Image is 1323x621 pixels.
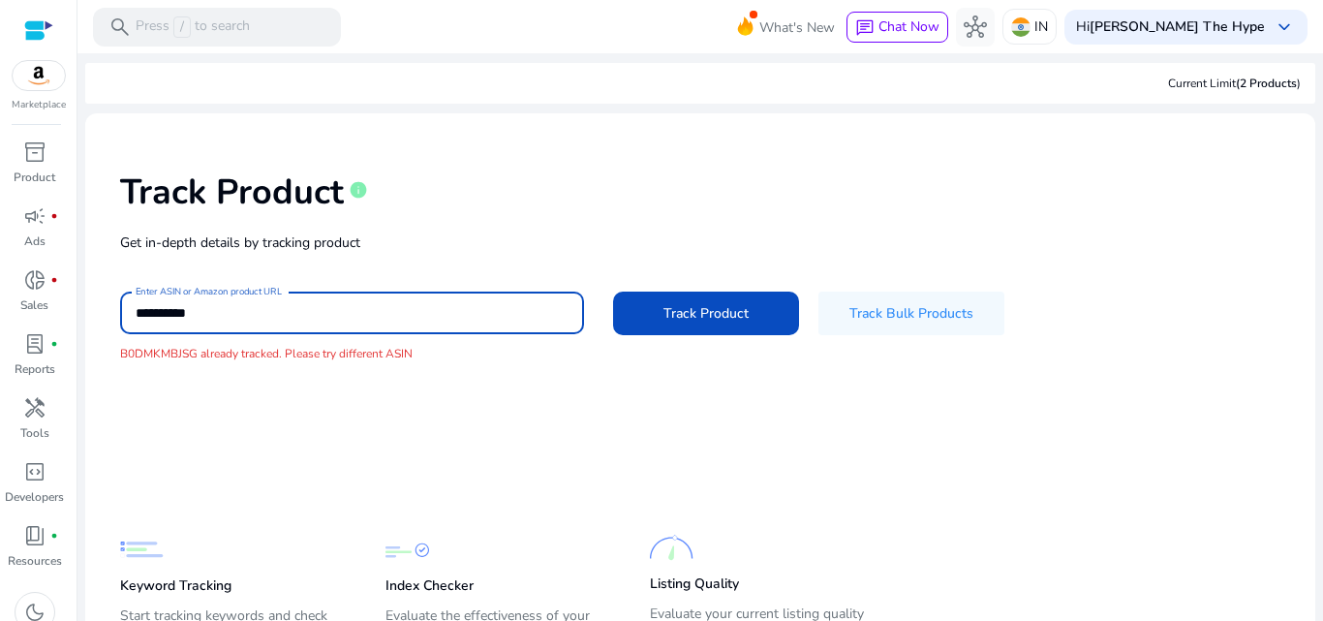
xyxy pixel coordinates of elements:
button: hub [956,8,995,47]
p: Get in-depth details by tracking product [120,233,1280,253]
img: amazon.svg [13,61,65,90]
span: hub [964,16,987,39]
p: B0DMKMBJSG already tracked. Please try different ASIN [120,345,1280,362]
img: Listing Quality [650,526,693,570]
p: Keyword Tracking [120,576,231,596]
span: What's New [759,11,835,45]
span: info [349,180,368,200]
span: fiber_manual_record [50,276,58,284]
span: code_blocks [23,460,46,483]
span: (2 Products [1236,76,1297,91]
span: fiber_manual_record [50,532,58,540]
p: Listing Quality [650,574,739,594]
span: search [108,16,132,39]
img: in.svg [1011,17,1031,37]
span: fiber_manual_record [50,340,58,348]
span: fiber_manual_record [50,212,58,220]
button: Track Product [613,292,799,335]
p: Index Checker [385,576,474,596]
span: Chat Now [878,17,939,36]
img: Keyword Tracking [120,528,164,572]
b: [PERSON_NAME] The Hype [1090,17,1265,36]
button: Track Bulk Products [818,292,1004,335]
mat-label: Enter ASIN or Amazon product URL [136,285,282,298]
p: Ads [24,233,46,250]
p: Product [14,169,55,186]
p: Hi [1076,20,1265,34]
p: Developers [5,488,64,506]
span: handyman [23,396,46,419]
div: Current Limit ) [1168,75,1301,92]
p: Tools [20,424,49,442]
p: Marketplace [12,98,66,112]
span: book_4 [23,524,46,547]
img: Index Checker [385,528,429,572]
h1: Track Product [120,171,344,213]
p: IN [1034,10,1048,44]
span: chat [855,18,875,38]
p: Resources [8,552,62,570]
p: Press to search [136,16,250,38]
span: / [173,16,191,38]
span: Track Product [663,303,749,324]
button: chatChat Now [846,12,948,43]
p: Sales [20,296,48,314]
p: Reports [15,360,55,378]
span: donut_small [23,268,46,292]
span: Track Bulk Products [849,303,973,324]
span: keyboard_arrow_down [1273,16,1296,39]
span: campaign [23,204,46,228]
span: inventory_2 [23,140,46,164]
span: lab_profile [23,332,46,356]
